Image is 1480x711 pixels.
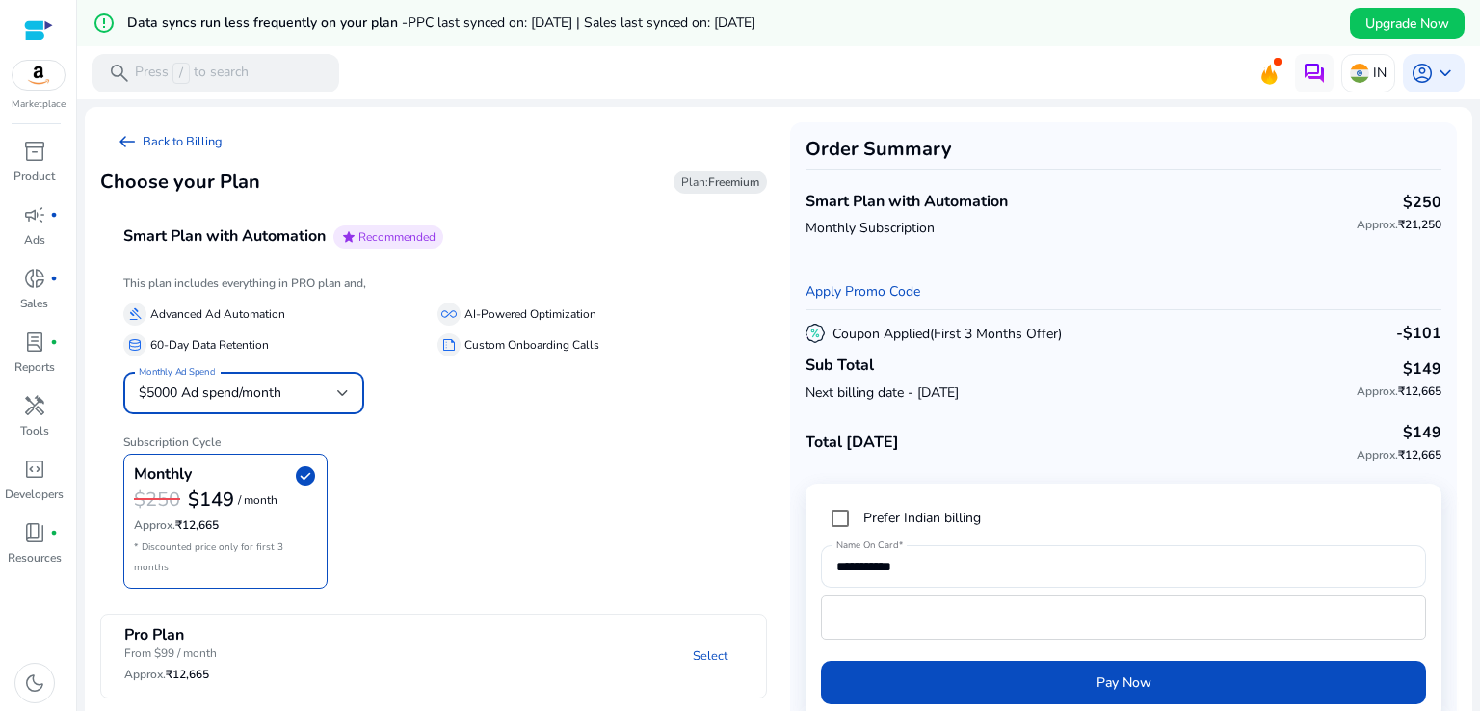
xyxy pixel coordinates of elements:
[134,488,180,512] h3: $250
[1373,56,1387,90] p: IN
[20,295,48,312] p: Sales
[806,356,959,375] h4: Sub Total
[23,458,46,481] span: code_blocks
[708,174,759,190] b: Freemium
[123,227,326,246] h4: Smart Plan with Automation
[134,518,317,532] h6: ₹12,665
[123,276,744,290] h6: This plan includes everything in PRO plan and,
[127,15,755,32] h5: Data syncs run less frequently on your plan -
[100,271,767,604] div: Smart Plan with AutomationstarRecommended
[806,382,959,403] p: Next billing date - [DATE]
[1357,218,1441,231] h6: ₹21,250
[92,12,116,35] mat-icon: error_outline
[116,130,139,153] span: arrow_left_alt
[294,464,317,487] span: check_circle
[124,626,217,645] h4: Pro Plan
[23,330,46,354] span: lab_profile
[12,97,66,112] p: Marketplace
[358,229,436,245] span: Recommended
[821,661,1426,704] button: Pay Now
[150,304,285,325] p: Advanced Ad Automation
[1357,448,1441,461] h6: ₹12,665
[23,203,46,226] span: campaign
[806,434,899,452] h4: Total [DATE]
[1357,383,1398,399] span: Approx.
[859,508,981,528] label: Prefer Indian billing
[1411,62,1434,85] span: account_circle
[124,667,166,682] span: Approx.
[124,645,217,662] p: From $99 / month
[1097,672,1151,693] span: Pay Now
[1365,13,1449,34] span: Upgrade Now
[23,671,46,695] span: dark_mode
[23,140,46,163] span: inventory_2
[14,358,55,376] p: Reports
[5,486,64,503] p: Developers
[108,62,131,85] span: search
[20,422,49,439] p: Tools
[50,211,58,219] span: fiber_manual_record
[127,337,143,353] span: database
[1403,424,1441,442] h4: $149
[341,229,357,245] span: star
[50,275,58,282] span: fiber_manual_record
[8,549,62,566] p: Resources
[50,529,58,537] span: fiber_manual_record
[806,193,1008,211] h4: Smart Plan with Automation
[806,282,920,301] a: Apply Promo Code
[832,325,1062,344] p: Coupon Applied
[123,420,744,449] h6: Subscription Cycle
[13,61,65,90] img: amazon.svg
[806,138,1441,161] h3: Order Summary
[134,538,317,578] p: * Discounted price only for first 3 months
[172,63,190,84] span: /
[1357,447,1398,462] span: Approx.
[127,306,143,322] span: gavel
[441,306,457,322] span: all_inclusive
[1350,8,1465,39] button: Upgrade Now
[150,335,269,355] p: 60-Day Data Retention
[1357,384,1441,398] h6: ₹12,665
[24,231,45,249] p: Ads
[1403,194,1441,212] h4: $250
[50,338,58,346] span: fiber_manual_record
[464,304,596,325] p: AI-Powered Optimization
[100,171,260,194] h3: Choose your Plan
[23,267,46,290] span: donut_small
[124,668,217,681] h6: ₹12,665
[1403,360,1441,379] h4: $149
[1350,64,1369,83] img: in.svg
[238,494,277,507] p: / month
[1434,62,1457,85] span: keyboard_arrow_down
[681,174,759,190] span: Plan:
[135,63,249,84] p: Press to search
[408,13,755,32] span: PPC last synced on: [DATE] | Sales last synced on: [DATE]
[836,539,898,552] mat-label: Name On Card
[139,365,215,379] mat-label: Monthly Ad Spend
[806,218,1008,238] p: Monthly Subscription
[134,465,192,484] h4: Monthly
[101,615,812,698] mat-expansion-panel-header: Pro PlanFrom $99 / monthApprox.₹12,665Select
[1357,217,1398,232] span: Approx.
[100,122,238,161] a: arrow_left_altBack to Billing
[464,335,599,355] p: Custom Onboarding Calls
[23,521,46,544] span: book_4
[677,639,743,673] a: Select
[100,203,813,271] mat-expansion-panel-header: Smart Plan with AutomationstarRecommended
[23,394,46,417] span: handyman
[1396,325,1441,343] h4: -$101
[188,487,234,513] b: $149
[134,517,175,533] span: Approx.
[930,325,1062,343] span: (First 3 Months Offer)
[441,337,457,353] span: summarize
[832,598,1415,637] iframe: Secure card payment input frame
[13,168,55,185] p: Product
[139,383,281,402] span: $5000 Ad spend/month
